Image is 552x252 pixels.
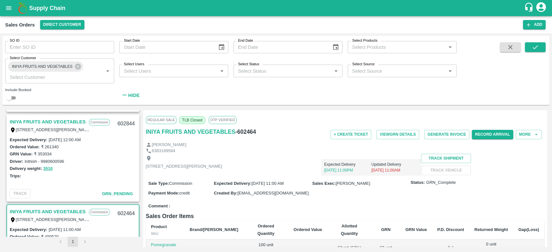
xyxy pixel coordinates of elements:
input: End Date [233,41,327,53]
nav: pagination navigation [54,236,91,247]
span: [EMAIL_ADDRESS][DOMAIN_NAME] [237,191,308,195]
button: Open [446,43,454,51]
label: Delivery weight: [10,166,42,171]
label: Sale Type : [148,181,169,186]
label: Created By : [214,191,237,195]
button: Select DC [40,20,84,29]
b: Product [151,224,167,229]
label: Start Date [124,38,140,43]
label: End Date [238,38,253,43]
span: [PERSON_NAME] [336,181,370,186]
span: Commission [169,181,192,186]
label: Select Customer [10,56,36,61]
p: [DATE] 11:00PM [324,167,371,173]
p: [STREET_ADDRESS][PERSON_NAME] [146,163,222,170]
b: Allotted Quantity [341,224,358,236]
a: Supply Chain [29,4,524,13]
span: [DATE] 11:00 AM [252,181,284,186]
p: [PERSON_NAME] [152,142,186,148]
input: Start Date [119,41,213,53]
p: [DATE] 11:00AM [371,167,418,173]
input: Select Products [350,43,444,51]
img: logo [16,2,29,15]
b: Ordered Quantity [257,224,275,236]
div: Sales Orders [5,21,35,29]
span: GRN_Complete [426,180,456,186]
label: Expected Delivery : [214,181,251,186]
button: + Create Ticket [330,130,371,139]
button: Open [332,67,340,75]
label: Ordered Value: [10,144,39,149]
b: GRN Value [406,227,427,232]
label: Ordered Value: [10,234,39,239]
button: Open [103,67,112,75]
label: ₹ 261340 [41,144,59,149]
label: Inthish - 9980600596 [25,159,64,164]
span: credit [179,191,190,195]
button: ViewGRN Details [376,130,419,139]
label: Trips: [10,173,21,178]
span: Regular Sale [146,116,177,124]
strong: Hide [128,93,139,98]
label: [DATE] 11:00 AM [49,227,81,232]
b: GRN [381,227,391,232]
button: page 1 [68,236,78,247]
label: Comment : [148,203,170,209]
button: Track Shipment [421,154,471,163]
label: Expected Delivery : [10,137,47,142]
button: More [516,130,542,139]
div: 602844 [114,116,138,131]
button: Open [218,67,226,75]
input: Enter SO ID [5,41,114,53]
p: 6383189584 [152,148,175,154]
button: Choose date [330,41,342,53]
label: Sales Exec : [312,181,336,186]
h6: - 602464 [235,127,256,136]
input: Select Customer [7,73,93,81]
label: Select Status [238,62,259,67]
label: Driver: [10,159,23,164]
div: ₹ 0 [437,245,464,251]
label: [DATE] 12:00 AM [49,137,81,142]
p: Expected Delivery [324,162,371,167]
label: Select Users [124,62,144,67]
b: Gap(Loss) [518,227,539,232]
label: Select Source [352,62,374,67]
p: Commission [89,209,110,215]
label: SO ID [10,38,19,43]
label: Payment Mode : [148,191,179,195]
p: Updated Delivery [371,162,418,167]
label: ₹ 499520 [41,234,59,239]
div: Include Booked [5,87,114,93]
button: 3510 [43,165,53,173]
input: Select Status [235,67,330,75]
span: INIYA FRUITS AND VEGETABLES [8,63,76,70]
h6: Sales Order Items [146,212,544,221]
span: GRN_Pending [102,191,133,196]
button: Open [446,67,454,75]
label: Expected Delivery : [10,227,47,232]
b: Supply Chain [29,5,65,11]
button: Record Arrival [472,130,513,139]
label: Status: [411,180,425,186]
label: GRN Value: [10,152,33,156]
input: Select Users [121,67,216,75]
label: Select Products [352,38,377,43]
p: Pomegranate [151,242,179,248]
a: INIYA FRUITS AND VEGETABLES [10,118,86,126]
label: [STREET_ADDRESS][PERSON_NAME] [16,217,92,222]
span: TLB Closed [179,116,205,124]
b: P.D. Discount [437,227,464,232]
p: Commission [89,119,110,126]
b: Ordered Value [294,227,322,232]
div: 602464 [114,206,138,221]
a: INIYA FRUITS AND VEGETABLES [10,207,86,216]
a: INIYA FRUITS AND VEGETABLES [146,127,235,136]
div: SKU [151,231,179,236]
div: account of current user [535,1,547,15]
input: Select Source [350,67,444,75]
label: [STREET_ADDRESS][PERSON_NAME] [16,127,92,132]
button: open drawer [1,1,16,16]
button: Hide [119,90,141,101]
